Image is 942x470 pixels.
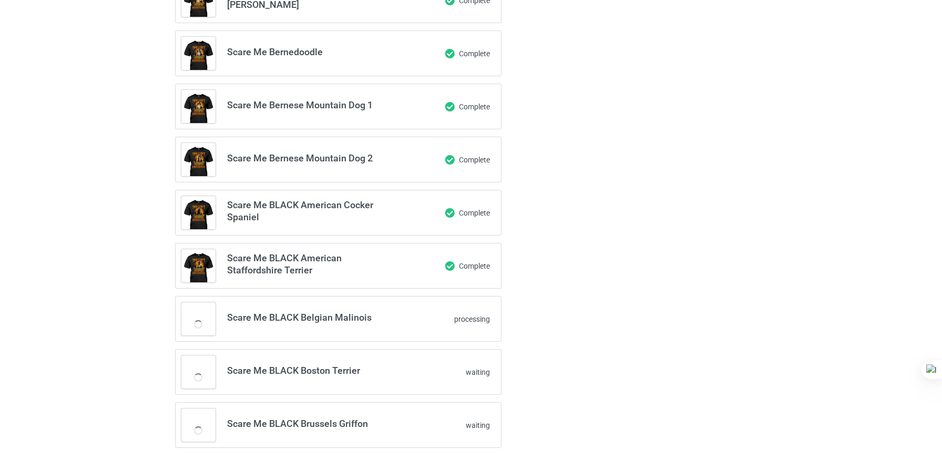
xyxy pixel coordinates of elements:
h3: Scare Me BLACK Brussels Griffon [227,417,393,430]
img: UzU9wN3wAAAABJRU5ErkJggg== [445,101,455,112]
h3: Scare Me BLACK Belgian Malinois [227,311,393,323]
div: Complete [405,101,490,112]
h3: Scare Me Bernese Mountain Dog 1 [227,99,393,111]
div: waiting [405,367,490,377]
img: UzU9wN3wAAAABJRU5ErkJggg== [445,155,455,165]
img: UzU9wN3wAAAABJRU5ErkJggg== [445,208,455,218]
h3: Scare Me Bernedoodle [227,46,393,58]
h3: Scare Me Bernese Mountain Dog 2 [227,152,393,164]
div: waiting [405,420,490,431]
h3: Scare Me BLACK Boston Terrier [227,364,393,376]
div: Complete [405,261,490,271]
div: Complete [405,208,490,218]
div: Complete [405,48,490,59]
div: Complete [405,155,490,165]
h3: Scare Me BLACK American Cocker Spaniel [227,199,393,223]
div: processing [405,314,490,324]
h3: Scare Me BLACK American Staffordshire Terrier [227,252,393,276]
img: UzU9wN3wAAAABJRU5ErkJggg== [445,48,455,59]
img: UzU9wN3wAAAABJRU5ErkJggg== [445,261,455,271]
